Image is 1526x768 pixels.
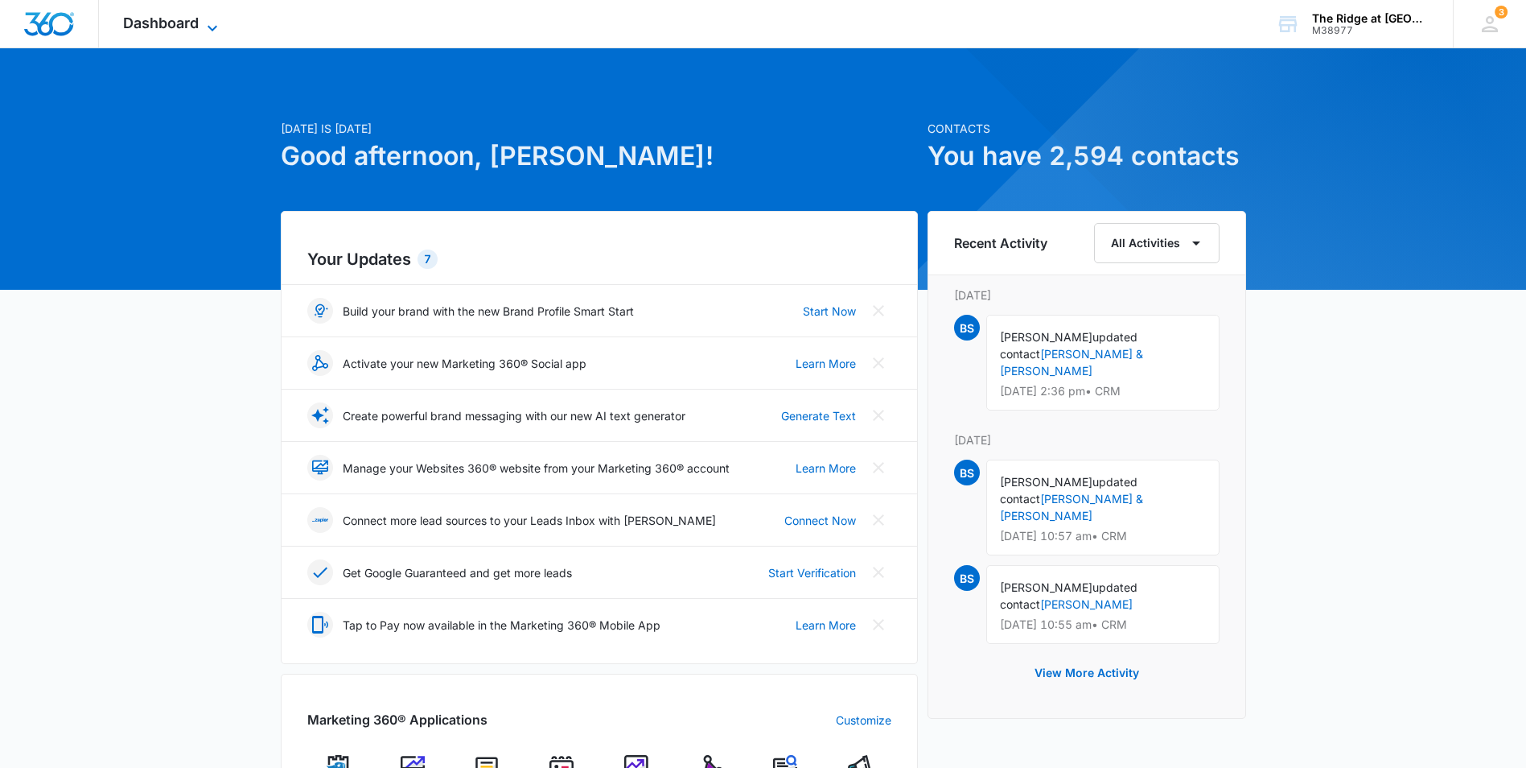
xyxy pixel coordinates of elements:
[123,14,199,31] span: Dashboard
[866,298,891,324] button: Close
[1040,597,1133,611] a: [PERSON_NAME]
[281,120,918,137] p: [DATE] is [DATE]
[796,460,856,477] a: Learn More
[796,617,856,634] a: Learn More
[954,233,1047,253] h6: Recent Activity
[1000,347,1143,378] a: [PERSON_NAME] & [PERSON_NAME]
[307,247,891,271] h2: Your Updates
[866,350,891,376] button: Close
[1000,492,1143,522] a: [PERSON_NAME] & [PERSON_NAME]
[1094,223,1220,263] button: All Activities
[343,617,660,634] p: Tap to Pay now available in the Marketing 360® Mobile App
[417,250,438,269] div: 7
[928,137,1246,175] h1: You have 2,594 contacts
[866,455,891,481] button: Close
[768,564,856,581] a: Start Verification
[866,612,891,638] button: Close
[307,710,487,729] h2: Marketing 360® Applications
[343,460,730,477] p: Manage your Websites 360® website from your Marketing 360® account
[1495,6,1507,19] span: 3
[1000,330,1092,344] span: [PERSON_NAME]
[928,120,1246,137] p: Contacts
[343,512,716,529] p: Connect more lead sources to your Leads Inbox with [PERSON_NAME]
[343,564,572,581] p: Get Google Guaranteed and get more leads
[954,431,1220,448] p: [DATE]
[803,303,856,320] a: Start Now
[954,287,1220,303] p: [DATE]
[1000,386,1206,397] p: [DATE] 2:36 pm • CRM
[281,137,918,175] h1: Good afternoon, [PERSON_NAME]!
[866,403,891,428] button: Close
[954,565,980,591] span: BS
[1495,6,1507,19] div: notifications count
[954,460,980,485] span: BS
[343,407,685,424] p: Create powerful brand messaging with our new AI text generator
[1312,12,1429,25] div: account name
[781,407,856,424] a: Generate Text
[1000,619,1206,630] p: [DATE] 10:55 am • CRM
[1000,531,1206,542] p: [DATE] 10:57 am • CRM
[1018,654,1155,692] button: View More Activity
[343,303,634,320] p: Build your brand with the new Brand Profile Smart Start
[1000,580,1092,594] span: [PERSON_NAME]
[1000,475,1092,489] span: [PERSON_NAME]
[866,559,891,585] button: Close
[836,712,891,729] a: Customize
[784,512,856,529] a: Connect Now
[866,507,891,533] button: Close
[1312,25,1429,36] div: account id
[343,355,586,372] p: Activate your new Marketing 360® Social app
[796,355,856,372] a: Learn More
[954,315,980,341] span: BS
